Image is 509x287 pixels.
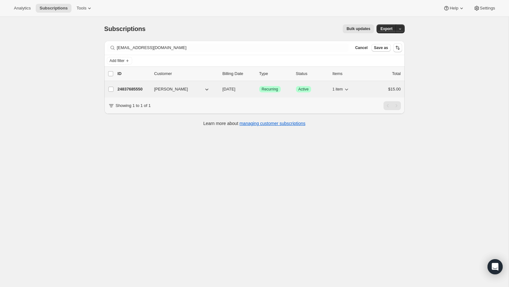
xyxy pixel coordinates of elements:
button: Cancel [353,44,370,52]
div: IDCustomerBilling DateTypeStatusItemsTotal [118,71,401,77]
span: Settings [480,6,495,11]
button: Help [439,4,468,13]
div: Items [333,71,364,77]
span: $15.00 [388,87,401,91]
p: Learn more about [203,120,305,127]
button: Add filter [107,57,132,65]
button: Export [377,24,396,33]
button: Settings [470,4,499,13]
button: Analytics [10,4,34,13]
span: Bulk updates [346,26,370,31]
p: Total [392,71,401,77]
span: [DATE] [223,87,236,91]
p: Customer [154,71,218,77]
p: 24837685550 [118,86,149,92]
div: Open Intercom Messenger [488,259,503,274]
span: Subscriptions [104,25,146,32]
span: Add filter [110,58,125,63]
span: Tools [77,6,86,11]
input: Filter subscribers [117,43,349,52]
button: Sort the results [393,43,402,52]
span: Cancel [355,45,367,50]
span: Active [298,87,309,92]
a: managing customer subscriptions [239,121,305,126]
span: Subscriptions [40,6,68,11]
button: [PERSON_NAME] [150,84,214,94]
p: Status [296,71,328,77]
p: Billing Date [223,71,254,77]
button: Bulk updates [343,24,374,33]
nav: Pagination [383,101,401,110]
button: Tools [73,4,96,13]
span: 1 item [333,87,343,92]
button: Save as [371,44,391,52]
span: Recurring [262,87,278,92]
button: 1 item [333,85,350,94]
span: Export [380,26,392,31]
span: [PERSON_NAME] [154,86,188,92]
div: 24837685550[PERSON_NAME][DATE]SuccessRecurringSuccessActive1 item$15.00 [118,85,401,94]
span: Analytics [14,6,31,11]
p: ID [118,71,149,77]
span: Save as [374,45,388,50]
p: Showing 1 to 1 of 1 [116,103,151,109]
span: Help [450,6,458,11]
div: Type [259,71,291,77]
button: Subscriptions [36,4,71,13]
